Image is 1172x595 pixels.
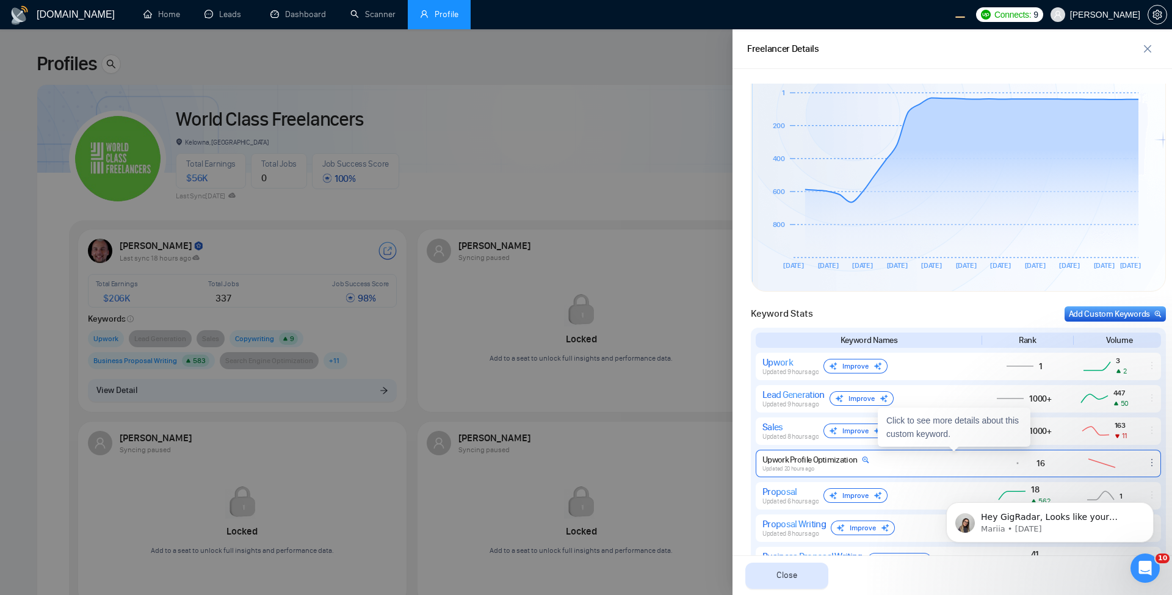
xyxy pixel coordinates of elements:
[852,261,873,270] tspan: [DATE]
[1039,361,1043,372] span: 1
[874,491,882,500] img: sparkle
[818,261,839,270] tspan: [DATE]
[1148,5,1167,24] button: setting
[1033,8,1038,21] span: 9
[773,121,786,130] tspan: 200
[762,530,819,538] span: Updated 8 hours ago
[830,391,894,406] div: Improve
[1147,425,1157,435] span: ellipsis
[762,455,869,465] div: Upwork Profile Optimization
[887,261,908,270] tspan: [DATE]
[762,465,814,472] span: Updated 20 hours ago
[1138,39,1157,59] button: close
[762,550,863,562] div: Business Proposal Writing
[143,9,180,20] a: homeHome
[762,497,819,505] span: Updated 6 hours ago
[420,10,429,18] span: user
[1065,306,1166,322] button: Add Custom Keywords
[1116,356,1127,365] span: 3
[1147,458,1157,467] span: ellipsis
[350,9,396,20] a: searchScanner
[1138,44,1157,54] span: close
[751,306,813,321] span: Keyword Stats
[761,334,977,347] div: Keyword Names
[1147,393,1157,403] span: ellipsis
[1121,399,1129,408] span: 50
[270,9,326,20] a: dashboardDashboard
[829,427,837,435] img: sparkle
[1148,10,1167,20] a: setting
[836,524,845,532] img: sparkle
[928,477,1172,562] iframe: Intercom notifications message
[1147,361,1157,370] span: ellipsis
[921,261,942,270] tspan: [DATE]
[986,334,1069,347] div: Rank
[956,261,977,270] tspan: [DATE]
[831,521,895,535] div: Improve
[867,553,931,568] div: Improve
[762,400,819,408] span: Updated 9 hours ago
[829,362,837,370] img: sparkle
[880,394,888,403] img: sparkle
[1130,554,1160,583] iframe: Intercom live chat
[878,408,1030,447] div: Click to see more details about this custom keyword.
[773,154,786,163] tspan: 400
[762,389,825,400] div: Lead Generation
[1025,261,1046,270] tspan: [DATE]
[1054,10,1062,19] span: user
[762,433,819,441] span: Updated 8 hours ago
[874,362,882,370] img: sparkle
[776,569,797,582] span: Close
[835,394,844,403] img: sparkle
[1122,431,1127,440] span: 11
[881,524,889,532] img: sparkle
[747,41,819,57] div: Freelancer Details
[773,221,786,229] tspan: 800
[1094,261,1115,270] tspan: [DATE]
[823,424,888,438] div: Improve
[10,5,29,25] img: logo
[981,10,991,20] img: upwork-logo.png
[1029,426,1052,436] span: 1000+
[990,261,1011,270] tspan: [DATE]
[1069,308,1162,320] div: Add Custom Keywords
[762,518,826,530] div: Proposal Writing
[829,491,837,500] img: sparkle
[762,486,819,497] div: Proposal
[745,563,828,589] button: Close
[1059,261,1080,270] tspan: [DATE]
[1156,554,1170,563] span: 10
[1120,261,1141,270] tspan: [DATE]
[762,368,819,376] span: Updated 9 hours ago
[874,427,882,435] img: sparkle
[1123,367,1127,375] span: 2
[783,261,804,270] tspan: [DATE]
[204,9,246,20] a: messageLeads
[435,9,458,20] span: Profile
[994,8,1031,21] span: Connects:
[823,488,888,503] div: Improve
[762,421,819,433] div: Sales
[823,359,888,373] div: Improve
[1029,394,1052,404] span: 1000+
[1113,388,1129,397] span: 447
[762,356,819,368] div: Upwork
[773,188,786,197] tspan: 600
[1036,458,1044,469] span: 16
[1077,334,1161,347] div: Volume
[782,89,785,98] tspan: 1
[1115,420,1127,430] span: 163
